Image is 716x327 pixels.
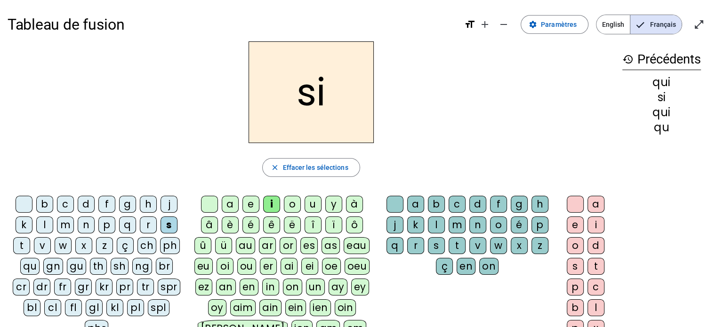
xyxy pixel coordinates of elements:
[117,237,134,254] div: ç
[194,237,211,254] div: û
[567,237,584,254] div: o
[479,19,491,30] mat-icon: add
[222,196,239,213] div: a
[36,196,53,213] div: b
[475,15,494,34] button: Augmenter la taille de la police
[242,196,259,213] div: e
[322,258,341,275] div: oe
[160,237,180,254] div: ph
[34,237,51,254] div: v
[498,19,509,30] mat-icon: remove
[216,279,236,295] div: an
[57,216,74,233] div: m
[386,237,403,254] div: q
[300,237,318,254] div: es
[587,258,604,275] div: t
[263,196,280,213] div: i
[282,162,348,173] span: Effacer les sélections
[116,279,133,295] div: pr
[119,196,136,213] div: g
[449,196,466,213] div: c
[567,279,584,295] div: p
[215,237,232,254] div: ü
[78,196,95,213] div: d
[469,237,486,254] div: v
[259,299,282,316] div: ain
[67,258,86,275] div: gu
[161,216,177,233] div: s
[428,196,445,213] div: b
[78,216,95,233] div: n
[280,237,297,254] div: or
[531,196,548,213] div: h
[24,299,40,316] div: bl
[194,258,213,275] div: eu
[240,279,258,295] div: en
[140,196,157,213] div: h
[13,237,30,254] div: t
[567,299,584,316] div: b
[236,237,255,254] div: au
[531,237,548,254] div: z
[119,216,136,233] div: q
[386,216,403,233] div: j
[106,299,123,316] div: kl
[111,258,129,275] div: sh
[344,237,370,254] div: eau
[75,237,92,254] div: x
[96,237,113,254] div: z
[270,163,279,172] mat-icon: close
[195,279,212,295] div: ez
[587,216,604,233] div: i
[449,216,466,233] div: m
[96,279,113,295] div: kr
[158,279,180,295] div: spr
[284,216,301,233] div: ë
[436,258,453,275] div: ç
[529,20,537,29] mat-icon: settings
[622,122,701,133] div: qu
[596,15,682,34] mat-button-toggle-group: Language selection
[36,216,53,233] div: l
[263,216,280,233] div: ê
[490,237,507,254] div: w
[693,19,705,30] mat-icon: open_in_full
[137,237,156,254] div: ch
[449,237,466,254] div: t
[351,279,369,295] div: ey
[44,299,61,316] div: cl
[622,107,701,118] div: qui
[16,216,32,233] div: k
[511,216,528,233] div: é
[90,258,107,275] div: th
[217,258,233,275] div: oi
[54,279,71,295] div: fr
[161,196,177,213] div: j
[521,15,588,34] button: Paramètres
[262,158,360,177] button: Effacer les sélections
[283,279,302,295] div: on
[322,237,340,254] div: as
[587,299,604,316] div: l
[325,196,342,213] div: y
[260,258,277,275] div: er
[407,237,424,254] div: r
[259,237,276,254] div: ar
[531,216,548,233] div: p
[490,196,507,213] div: f
[132,258,152,275] div: ng
[284,196,301,213] div: o
[457,258,475,275] div: en
[43,258,63,275] div: gn
[305,196,322,213] div: u
[98,216,115,233] div: p
[222,216,239,233] div: è
[494,15,513,34] button: Diminuer la taille de la police
[587,279,604,295] div: c
[464,19,475,30] mat-icon: format_size
[140,216,157,233] div: r
[20,258,40,275] div: qu
[587,237,604,254] div: d
[285,299,306,316] div: ein
[428,237,445,254] div: s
